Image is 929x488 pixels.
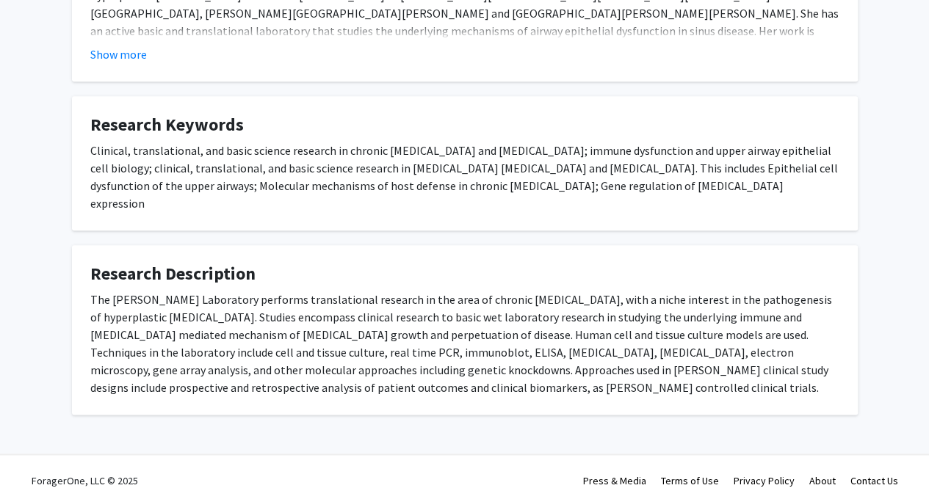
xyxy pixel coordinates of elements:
a: Terms of Use [661,474,719,487]
h4: Research Description [90,263,839,285]
button: Show more [90,45,147,63]
div: The [PERSON_NAME] Laboratory performs translational research in the area of chronic [MEDICAL_DATA... [90,291,839,396]
h4: Research Keywords [90,114,839,136]
div: Clinical, translational, and basic science research in chronic [MEDICAL_DATA] and [MEDICAL_DATA];... [90,142,839,212]
a: Press & Media [583,474,646,487]
a: Contact Us [850,474,898,487]
iframe: Chat [11,422,62,477]
a: About [809,474,836,487]
a: Privacy Policy [734,474,795,487]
